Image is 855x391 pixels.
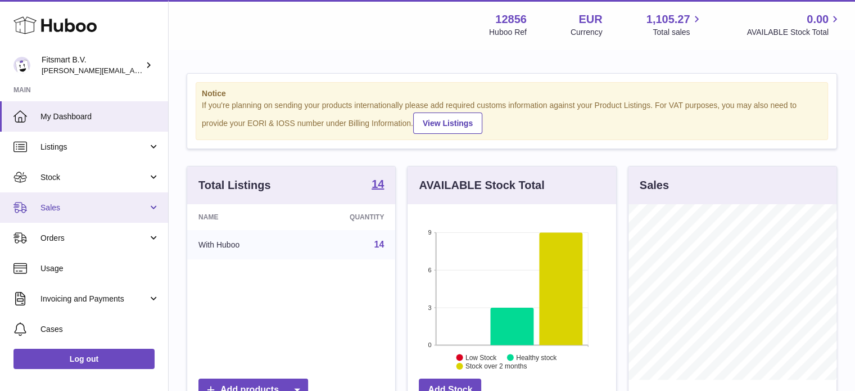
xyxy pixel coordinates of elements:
[489,27,527,38] div: Huboo Ref
[13,57,30,74] img: jonathan@leaderoo.com
[40,324,160,335] span: Cases
[40,233,148,244] span: Orders
[419,178,544,193] h3: AVAILABLE Stock Total
[807,12,829,27] span: 0.00
[465,362,527,370] text: Stock over 2 months
[187,230,297,259] td: With Huboo
[40,203,148,213] span: Sales
[40,111,160,122] span: My Dashboard
[428,229,432,236] text: 9
[40,263,160,274] span: Usage
[646,12,703,38] a: 1,105.27 Total sales
[646,12,690,27] span: 1,105.27
[571,27,603,38] div: Currency
[495,12,527,27] strong: 12856
[198,178,271,193] h3: Total Listings
[428,341,432,348] text: 0
[372,178,384,192] a: 14
[465,353,497,361] text: Low Stock
[202,88,822,99] strong: Notice
[747,12,842,38] a: 0.00 AVAILABLE Stock Total
[653,27,703,38] span: Total sales
[516,353,557,361] text: Healthy stock
[428,267,432,273] text: 6
[747,27,842,38] span: AVAILABLE Stock Total
[374,240,384,249] a: 14
[372,178,384,190] strong: 14
[13,349,155,369] a: Log out
[40,172,148,183] span: Stock
[202,100,822,134] div: If you're planning on sending your products internationally please add required customs informati...
[42,66,225,75] span: [PERSON_NAME][EMAIL_ADDRESS][DOMAIN_NAME]
[578,12,602,27] strong: EUR
[428,304,432,311] text: 3
[297,204,395,230] th: Quantity
[187,204,297,230] th: Name
[42,55,143,76] div: Fitsmart B.V.
[40,294,148,304] span: Invoicing and Payments
[413,113,482,134] a: View Listings
[640,178,669,193] h3: Sales
[40,142,148,152] span: Listings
